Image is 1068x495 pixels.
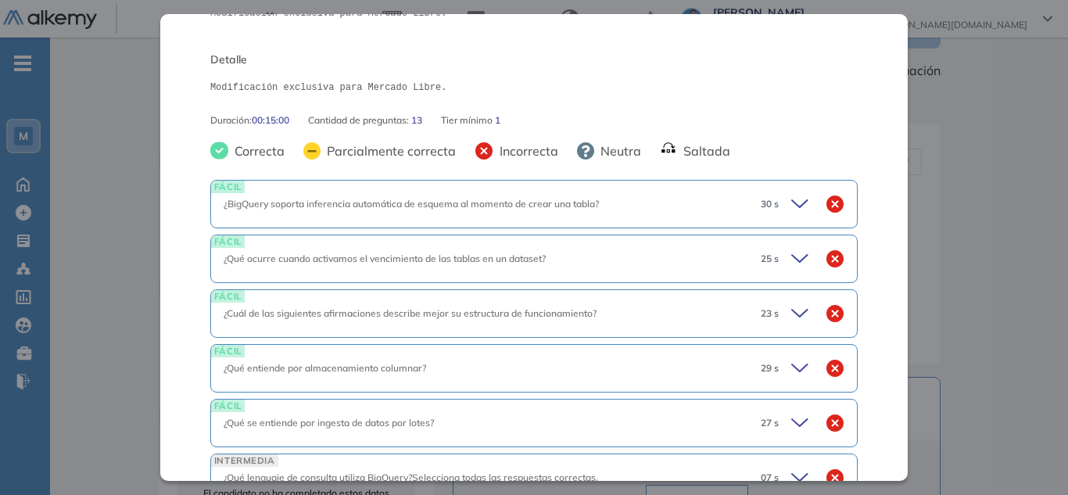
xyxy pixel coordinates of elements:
span: 00:15:00 [252,113,289,127]
span: Incorrecta [493,142,558,160]
span: 23 s [761,307,779,321]
span: ¿Qué lenguaje de consulta utiliza BigQuery?Selecciona todas las respuestas correctas. [224,472,598,483]
span: FÁCIL [211,235,245,247]
span: Correcta [228,142,285,160]
span: ¿Qué se entiende por ingesta de datos por lotes? [224,417,434,429]
span: Detalle [210,52,858,68]
span: 29 s [761,361,779,375]
span: FÁCIL [211,345,245,357]
span: FÁCIL [211,400,245,411]
span: 30 s [761,197,779,211]
span: Duración : [210,113,252,127]
span: FÁCIL [211,290,245,302]
span: ¿Cuál de las siguientes afirmaciones describe mejor su estructura de funcionamiento? [224,307,597,319]
span: 25 s [761,252,779,266]
span: ¿Qué entiende por almacenamiento columnar? [224,362,426,374]
span: Saltada [677,142,730,160]
span: ¿Qué ocurre cuando activamos el vencimiento de las tablas en un dataset? [224,253,546,264]
span: Tier mínimo [441,113,495,127]
span: FÁCIL [211,181,245,192]
span: ¿BigQuery soporta inferencia automática de esquema al momento de crear una tabla? [224,198,599,210]
span: 13 [411,113,422,127]
span: 1 [495,113,500,127]
span: 07 s [761,471,779,485]
span: 27 s [761,416,779,430]
span: INTERMEDIA [211,454,278,466]
span: Cantidad de preguntas: [308,113,411,127]
span: Neutra [594,142,641,160]
pre: Modificación exclusiva para Mercado Libre. [210,81,858,95]
span: Parcialmente correcta [321,142,456,160]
